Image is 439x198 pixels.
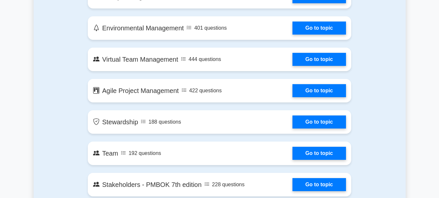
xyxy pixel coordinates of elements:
a: Go to topic [292,22,346,35]
a: Go to topic [292,115,346,129]
a: Go to topic [292,147,346,160]
a: Go to topic [292,53,346,66]
a: Go to topic [292,178,346,191]
a: Go to topic [292,84,346,97]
